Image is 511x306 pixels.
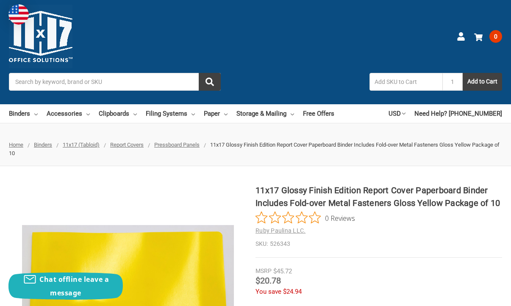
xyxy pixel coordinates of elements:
a: Storage & Mailing [236,104,294,123]
input: Search by keyword, brand or SKU [9,73,221,91]
a: 0 [474,25,502,47]
span: You save [255,288,281,295]
h1: 11x17 Glossy Finish Edition Report Cover Paperboard Binder Includes Fold-over Metal Fasteners Glo... [255,184,502,209]
a: Clipboards [99,104,137,123]
a: Free Offers [303,104,334,123]
a: Report Covers [110,142,144,148]
img: 11x17.com [9,5,72,68]
a: 11x17 (Tabloid) [63,142,100,148]
a: Paper [204,104,228,123]
button: Chat offline leave a message [8,273,123,300]
button: Rated 0 out of 5 stars from 0 reviews. Jump to reviews. [255,211,355,224]
input: Add SKU to Cart [369,73,442,91]
a: Accessories [47,104,90,123]
dt: SKU: [255,239,268,248]
a: Binders [9,104,38,123]
a: Pressboard Panels [154,142,200,148]
span: 11x17 Glossy Finish Edition Report Cover Paperboard Binder Includes Fold-over Metal Fasteners Glo... [9,142,500,156]
span: 0 [489,30,502,43]
a: USD [389,104,405,123]
span: $20.78 [255,275,281,286]
a: Binders [34,142,52,148]
a: Home [9,142,23,148]
span: $45.72 [273,267,292,275]
span: Chat offline leave a message [39,275,109,298]
dd: 526343 [255,239,502,248]
a: Ruby Paulina LLC. [255,227,305,234]
div: MSRP [255,267,272,275]
a: Filing Systems [146,104,195,123]
button: Add to Cart [463,73,502,91]
a: Need Help? [PHONE_NUMBER] [414,104,502,123]
span: $24.94 [283,288,302,295]
img: duty and tax information for United States [8,4,29,25]
span: 0 Reviews [325,211,355,224]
